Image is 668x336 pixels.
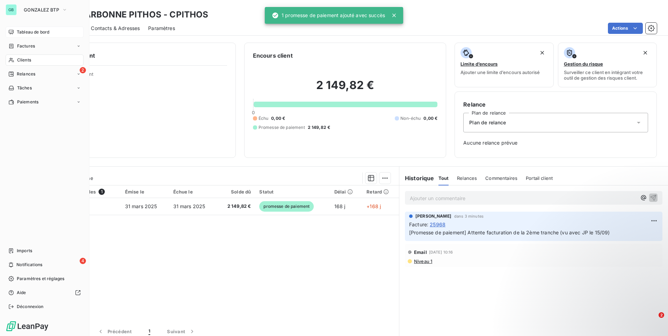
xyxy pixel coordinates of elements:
button: Actions [608,23,643,34]
div: Délai [334,189,358,195]
span: 1 [148,328,150,335]
div: Émise le [125,189,165,195]
span: GONZALEZ BTP [24,7,59,13]
span: Relances [457,175,477,181]
span: 4 [80,258,86,264]
span: Échu [259,115,269,122]
span: 0,00 € [271,115,285,122]
span: [PERSON_NAME] [415,213,451,219]
iframe: Intercom notifications message [528,268,668,317]
h6: Encours client [253,51,293,60]
span: Limite d’encours [460,61,498,67]
h6: Relance [463,100,648,109]
a: Aide [6,287,83,298]
span: 25968 [430,221,445,228]
span: Notifications [16,262,42,268]
iframe: Intercom live chat [644,312,661,329]
span: Surveiller ce client en intégrant votre outil de gestion des risques client. [564,70,651,81]
span: 2 [659,312,664,318]
span: promesse de paiement [259,201,314,212]
span: 31 mars 2025 [125,203,157,209]
span: Gestion du risque [564,61,603,67]
span: Relances [17,71,35,77]
span: Non-échu [400,115,421,122]
span: +168 j [366,203,381,209]
div: Solde dû [221,189,251,195]
span: Commentaires [485,175,517,181]
h3: SCI NARBONNE PITHOS - CPITHOS [61,8,208,21]
span: Ajouter une limite d’encours autorisé [460,70,540,75]
span: Tout [438,175,449,181]
span: dans 3 minutes [454,214,484,218]
span: Email [414,249,427,255]
button: Gestion du risqueSurveiller ce client en intégrant votre outil de gestion des risques client. [558,43,657,87]
span: 31 mars 2025 [173,203,205,209]
span: Aide [17,290,26,296]
span: 2 149,82 € [221,203,251,210]
div: Statut [259,189,326,195]
span: Tableau de bord [17,29,49,35]
span: 0,00 € [423,115,437,122]
span: [DATE] 10:16 [429,250,453,254]
h6: Informations client [42,51,227,60]
img: Logo LeanPay [6,321,49,332]
span: Aucune relance prévue [463,139,648,146]
h6: Historique [399,174,434,182]
span: 168 j [334,203,346,209]
span: Clients [17,57,31,63]
span: Portail client [526,175,553,181]
span: Paiements [17,99,38,105]
span: Déconnexion [17,304,44,310]
span: Contacts & Adresses [91,25,140,32]
span: Niveau 1 [413,258,432,264]
span: Propriétés Client [56,71,227,81]
span: Imports [17,248,32,254]
span: 2 149,82 € [308,124,331,131]
span: Promesse de paiement [259,124,305,131]
span: Factures [17,43,35,49]
div: Retard [366,189,395,195]
span: [Promesse de paiement] Attente facturation de la 2ème tranche (vu avec JP le 15/09) [409,229,610,235]
span: 1 [99,189,105,195]
button: Limite d’encoursAjouter une limite d’encours autorisé [455,43,553,87]
span: Paramètres [148,25,175,32]
span: 0 [252,110,255,115]
h2: 2 149,82 € [253,78,438,99]
span: Tâches [17,85,32,91]
span: Facture : [409,221,428,228]
span: 2 [80,67,86,73]
div: Échue le [173,189,213,195]
div: GB [6,4,17,15]
span: Plan de relance [469,119,506,126]
span: Paramètres et réglages [17,276,64,282]
div: 1 promesse de paiement ajouté avec succès [272,9,385,22]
